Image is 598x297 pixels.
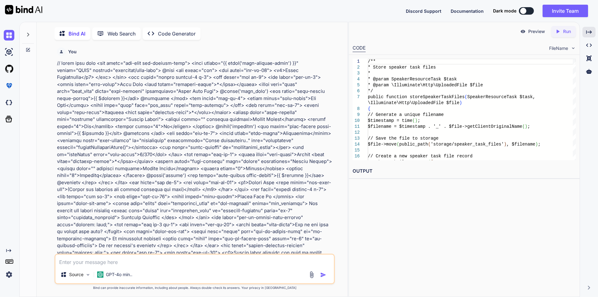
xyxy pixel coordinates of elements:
img: darkCloudIdeIcon [4,97,14,108]
img: attachment [308,271,315,278]
div: 16 [353,153,360,159]
span: // Generate a unique filename [368,112,444,117]
p: Preview [528,28,545,35]
div: 4 [353,76,360,82]
p: Run [563,28,571,35]
div: 12 [353,130,360,136]
span: ; [527,124,530,129]
span: ( [428,142,430,147]
img: premium [4,80,14,91]
span: \Illuminate\Http\UploadedFile $file [368,100,459,105]
span: [ [430,160,433,165]
span: SpeakerTaskFile::create [368,160,428,165]
span: 'storage/speaker_task_files' [430,142,504,147]
p: Bind can provide inaccurate information, including about people. Always double-check its answers.... [55,285,335,290]
div: 5 [353,82,360,88]
p: Code Generator [158,30,196,37]
div: 17 [353,159,360,165]
span: ; [417,118,420,123]
span: tOriginalName [488,124,522,129]
span: ; [538,142,540,147]
span: * Store speaker task files [368,65,436,70]
span: // Create a new speaker task file record [368,154,472,159]
span: ) [525,124,527,129]
img: ai-studio [4,47,14,57]
span: public function storeSpeakerTaskFiles [368,94,465,99]
p: Source [69,271,83,278]
div: 11 [353,124,360,130]
div: 7 [353,94,360,100]
img: settings [4,269,14,280]
span: ) [504,142,506,147]
span: SpeakerResourceTask $task, [467,94,535,99]
span: * @param \Illuminate\Http\UploadedFile $file [368,83,483,88]
span: ( [522,124,524,129]
span: , $filename [506,142,535,147]
span: ) [535,142,538,147]
span: $timestamp = time [368,118,412,123]
div: 6 [353,88,360,94]
div: 1 [353,59,360,65]
span: public_path [399,142,428,147]
span: // Save the file to storage [368,136,439,141]
span: * @param SpeakerResourceTask $task [368,77,457,82]
span: ( [412,118,415,123]
div: 13 [353,136,360,141]
img: icon [320,272,326,278]
p: Bind AI [69,30,85,37]
img: Bind AI [5,5,42,14]
img: preview [520,29,526,34]
img: Pick Models [85,272,91,277]
img: githubLight [4,64,14,74]
span: { [368,106,370,111]
h6: You [68,49,77,55]
span: ) [415,118,417,123]
span: ) [459,100,462,105]
span: $filename = $timestamp . '_' . $file->getClien [368,124,488,129]
img: chevron down [571,46,576,51]
div: 14 [353,141,360,147]
span: $file->move [368,142,396,147]
img: chat [4,30,14,41]
div: 3 [353,70,360,76]
span: ( [396,142,399,147]
div: 10 [353,118,360,124]
span: ( [428,160,430,165]
p: GPT-4o min.. [106,271,132,278]
span: FileName [549,45,568,51]
h2: OUTPUT [349,164,580,179]
div: 8 [353,106,360,112]
div: 15 [353,147,360,153]
button: Invite Team [543,5,588,17]
button: Documentation [451,8,484,14]
span: ( [465,94,467,99]
button: Discord Support [406,8,441,14]
img: GPT-4o mini [97,271,103,278]
div: CODE [353,45,366,52]
p: Web Search [107,30,136,37]
span: Dark mode [493,8,516,14]
div: 2 [353,65,360,70]
div: 9 [353,112,360,118]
